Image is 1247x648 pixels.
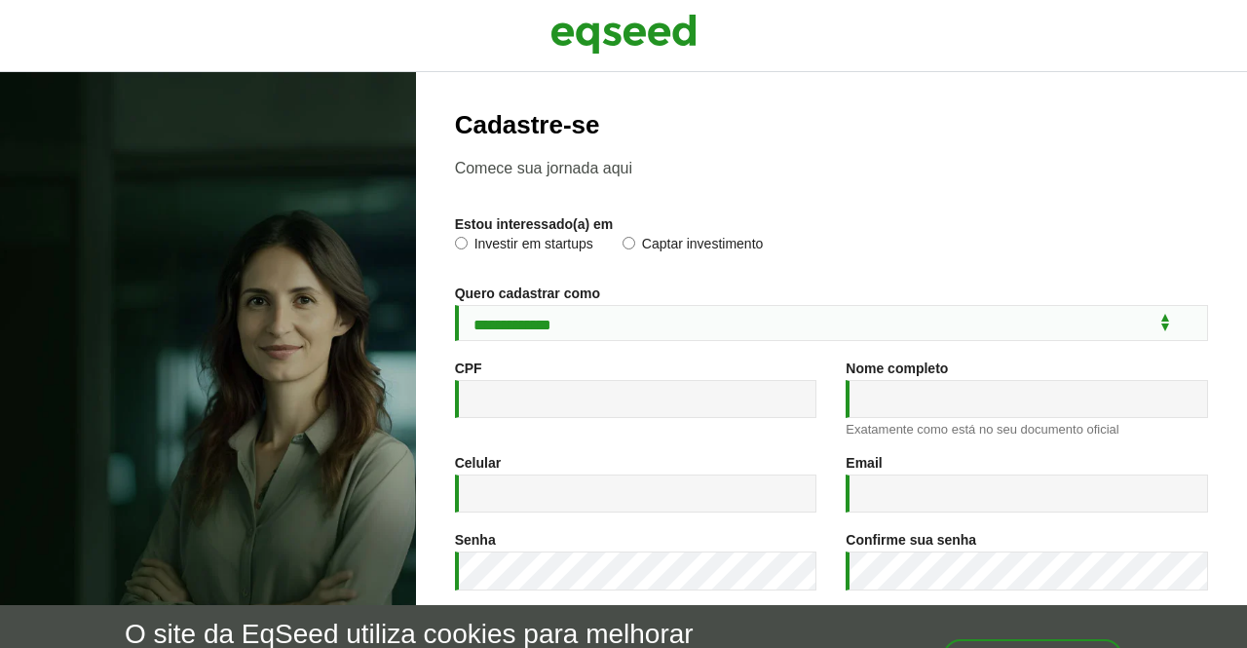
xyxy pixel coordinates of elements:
p: Comece sua jornada aqui [455,159,1208,177]
label: Confirme sua senha [846,533,976,547]
label: Quero cadastrar como [455,286,600,300]
label: Investir em startups [455,237,593,256]
div: Exatamente como está no seu documento oficial [846,423,1208,436]
label: Email [846,456,882,470]
label: Celular [455,456,501,470]
input: Investir em startups [455,237,468,249]
label: Senha [455,533,496,547]
img: EqSeed Logo [550,10,697,58]
label: CPF [455,362,482,375]
label: Captar investimento [623,237,764,256]
label: Nome completo [846,362,948,375]
h2: Cadastre-se [455,111,1208,139]
label: Estou interessado(a) em [455,217,614,231]
input: Captar investimento [623,237,635,249]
